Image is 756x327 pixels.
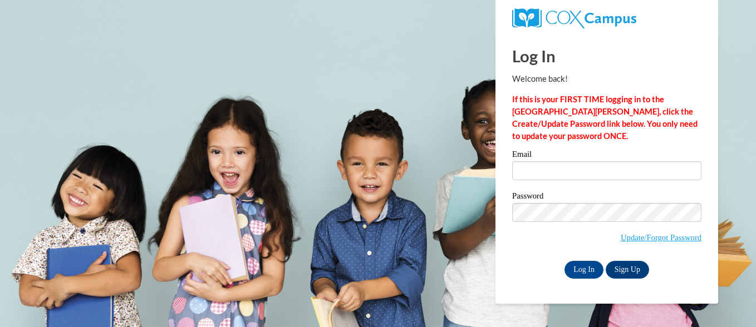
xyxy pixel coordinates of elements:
[621,233,701,242] a: Update/Forgot Password
[512,8,636,28] img: COX Campus
[512,150,701,161] label: Email
[512,13,636,22] a: COX Campus
[512,44,701,67] h1: Log In
[606,261,649,279] a: Sign Up
[512,73,701,85] p: Welcome back!
[564,261,603,279] input: Log In
[512,192,701,203] label: Password
[512,95,698,141] strong: If this is your FIRST TIME logging in to the [GEOGRAPHIC_DATA][PERSON_NAME], click the Create/Upd...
